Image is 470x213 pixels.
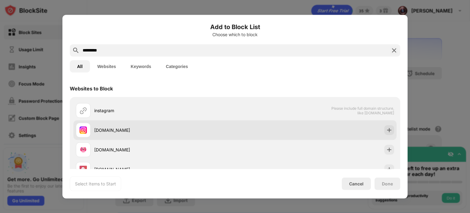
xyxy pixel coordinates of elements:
div: Choose which to block [70,32,400,37]
div: [DOMAIN_NAME] [94,146,235,153]
img: search-close [390,47,398,54]
div: [DOMAIN_NAME] [94,127,235,133]
img: url.svg [80,107,87,114]
img: favicons [80,146,87,153]
div: Done [382,181,393,186]
h6: Add to Block List [70,22,400,31]
img: favicons [80,126,87,134]
div: instagram [94,107,235,114]
div: Cancel [349,181,364,186]
span: Please include full domain structure, like [DOMAIN_NAME] [331,106,394,115]
div: Select Items to Start [75,181,116,187]
button: Websites [90,60,123,72]
button: All [70,60,90,72]
img: favicons [80,165,87,173]
button: Categories [159,60,195,72]
button: Keywords [123,60,159,72]
div: Websites to Block [70,85,113,91]
img: search.svg [72,47,80,54]
div: [DOMAIN_NAME] [94,166,235,173]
